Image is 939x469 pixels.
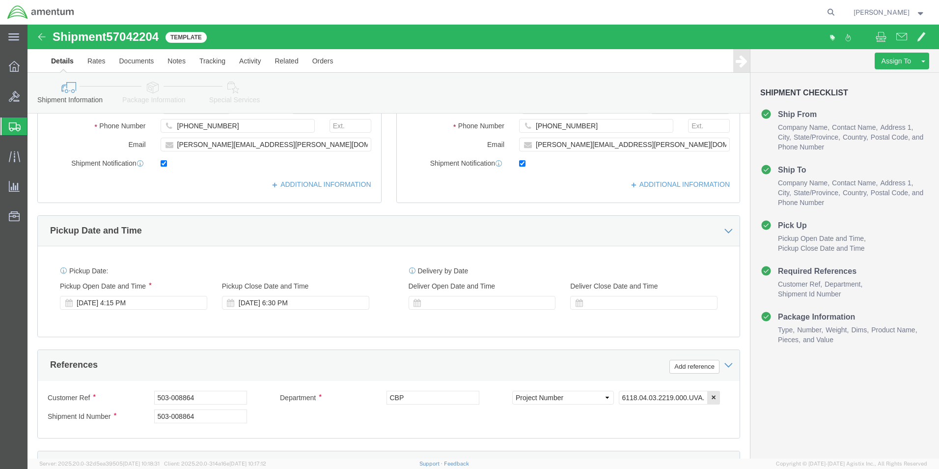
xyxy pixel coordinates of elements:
[776,460,927,468] span: Copyright © [DATE]-[DATE] Agistix Inc., All Rights Reserved
[419,461,444,467] a: Support
[39,461,160,467] span: Server: 2025.20.0-32d5ea39505
[854,7,910,18] span: Valentin Ortega
[28,25,939,459] iframe: FS Legacy Container
[7,5,75,20] img: logo
[229,461,266,467] span: [DATE] 10:17:12
[123,461,160,467] span: [DATE] 10:18:31
[164,461,266,467] span: Client: 2025.20.0-314a16e
[444,461,469,467] a: Feedback
[853,6,926,18] button: [PERSON_NAME]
